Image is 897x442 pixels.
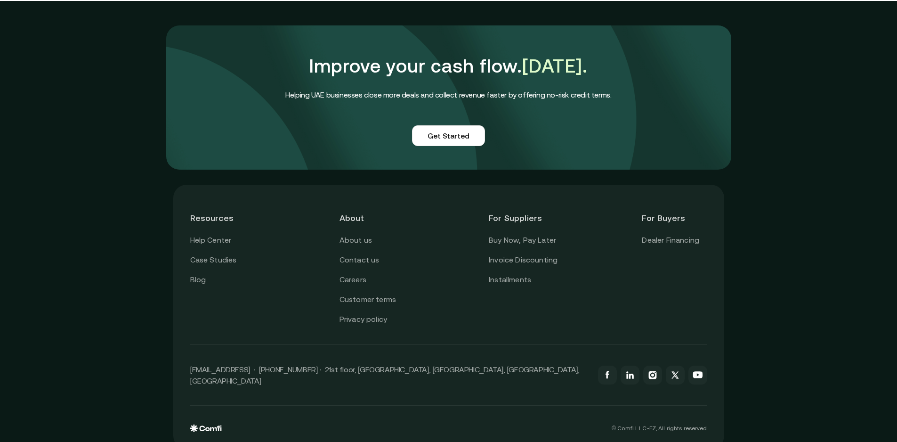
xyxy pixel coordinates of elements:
[489,274,531,286] a: Installments
[190,425,222,432] img: comfi logo
[642,234,699,246] a: Dealer Financing
[339,294,396,306] a: Customer terms
[339,313,387,326] a: Privacy policy
[166,25,731,170] img: comfi
[285,89,611,101] h4: Helping UAE businesses close more deals and collect revenue faster by offering no-risk credit terms.
[190,234,232,246] a: Help Center
[642,202,707,234] header: For Buyers
[489,234,556,246] a: Buy Now, Pay Later
[522,55,588,76] span: [DATE].
[190,202,255,234] header: Resources
[190,364,589,386] p: [EMAIL_ADDRESS] · [PHONE_NUMBER] · 21st floor, [GEOGRAPHIC_DATA], [GEOGRAPHIC_DATA], [GEOGRAPHIC_...
[339,254,380,266] a: Contact us
[339,202,404,234] header: About
[412,125,485,146] a: Get Started
[339,234,372,246] a: About us
[489,202,558,234] header: For Suppliers
[190,274,206,286] a: Blog
[285,49,611,83] h1: Improve your cash flow.
[339,274,366,286] a: Careers
[190,254,237,266] a: Case Studies
[612,425,707,432] p: © Comfi L.L.C-FZ, All rights reserved
[489,254,558,266] a: Invoice Discounting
